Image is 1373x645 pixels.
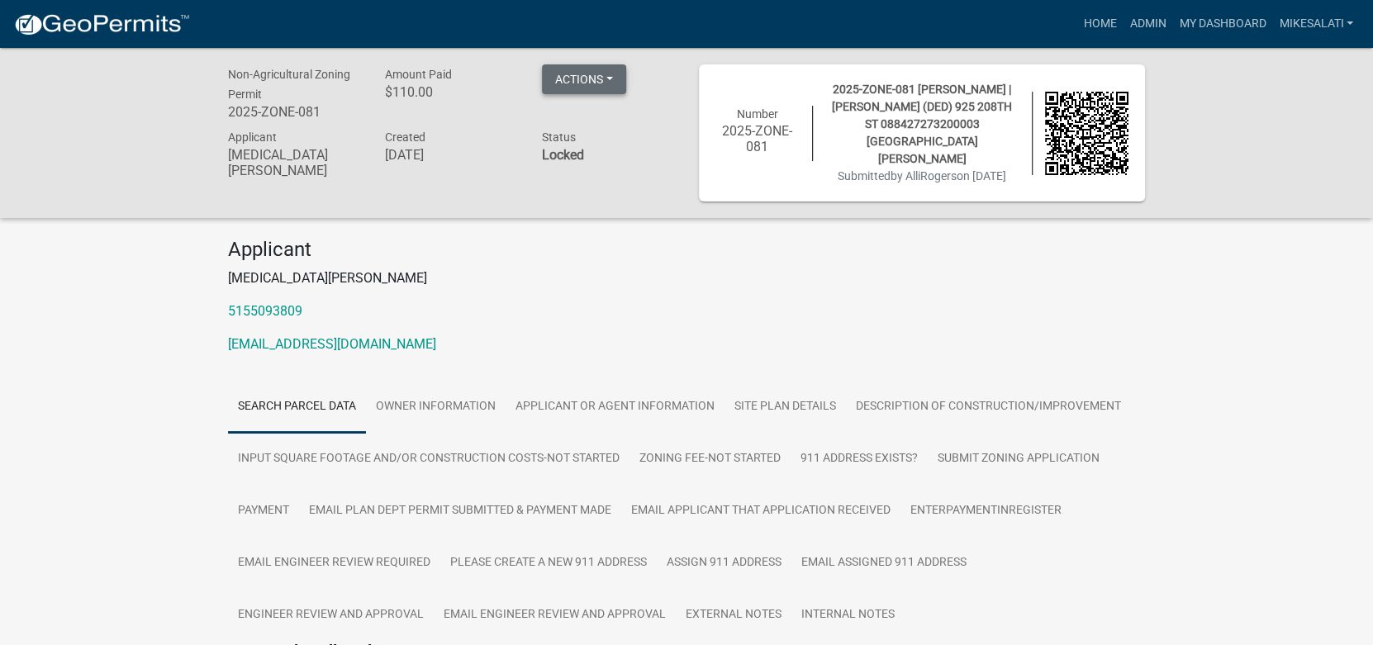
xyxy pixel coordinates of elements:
[900,485,1071,538] a: EnterPaymentInRegister
[228,268,1145,288] p: [MEDICAL_DATA][PERSON_NAME]
[891,169,957,183] span: by AlliRogers
[228,485,299,538] a: Payment
[228,147,360,178] h6: [MEDICAL_DATA][PERSON_NAME]
[385,84,517,100] h6: $110.00
[542,147,584,163] strong: Locked
[542,64,626,94] button: Actions
[228,238,1145,262] h4: Applicant
[228,104,360,120] h6: 2025-ZONE-081
[228,336,436,352] a: [EMAIL_ADDRESS][DOMAIN_NAME]
[385,147,517,163] h6: [DATE]
[228,68,350,101] span: Non-Agricultural Zoning Permit
[629,433,791,486] a: Zoning Fee-Not Started
[832,83,1012,165] span: 2025-ZONE-081 [PERSON_NAME] | [PERSON_NAME] (DED) 925 208TH ST 088427273200003 [GEOGRAPHIC_DATA][...
[434,589,676,642] a: Email Engineer Review and Approval
[791,537,976,590] a: Email Assigned 911 Address
[676,589,791,642] a: External Notes
[715,123,800,154] h6: 2025-ZONE-081
[725,381,846,434] a: Site Plan Details
[838,169,1006,183] span: Submitted on [DATE]
[228,381,366,434] a: Search Parcel Data
[1045,92,1129,176] img: QR code
[1076,8,1123,40] a: Home
[228,130,277,144] span: Applicant
[506,381,725,434] a: Applicant or Agent Information
[440,537,657,590] a: Please create a new 911 address
[385,68,452,81] span: Amount Paid
[846,381,1131,434] a: Description of Construction/Improvement
[1272,8,1360,40] a: MikeSalati
[791,589,905,642] a: Internal Notes
[228,303,302,319] a: 5155093809
[621,485,900,538] a: Email applicant that Application Received
[928,433,1109,486] a: Submit Zoning Application
[542,130,576,144] span: Status
[228,537,440,590] a: Email Engineer review required
[737,107,778,121] span: Number
[1172,8,1272,40] a: My Dashboard
[366,381,506,434] a: Owner Information
[228,433,629,486] a: Input Square Footage and/or Construction Costs-Not Started
[791,433,928,486] a: 911 Address Exists?
[657,537,791,590] a: Assign 911 Address
[385,130,425,144] span: Created
[228,589,434,642] a: Engineer Review and Approval
[299,485,621,538] a: Email Plan Dept Permit submitted & Payment made
[1123,8,1172,40] a: Admin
